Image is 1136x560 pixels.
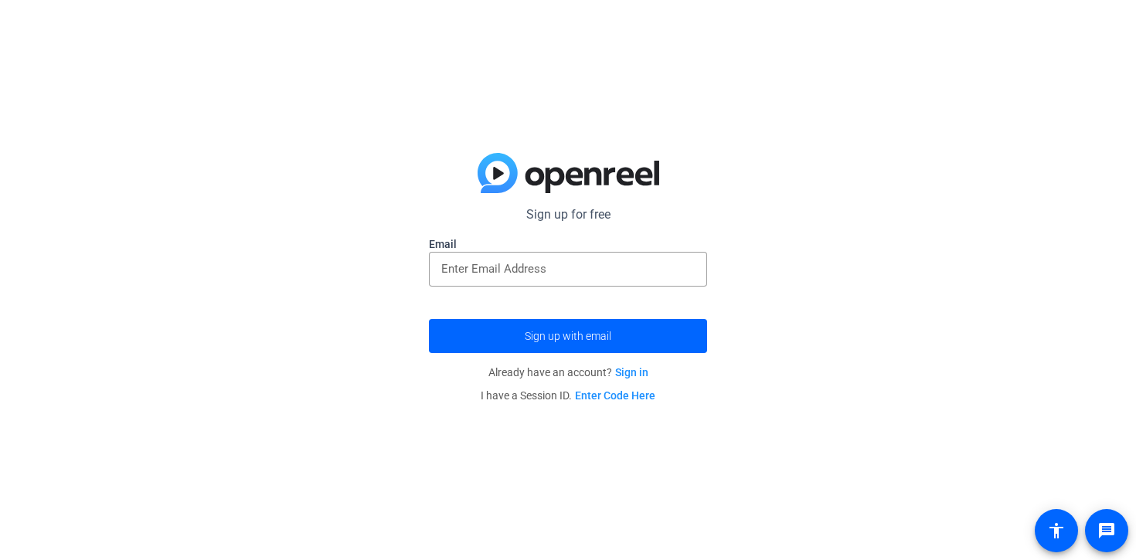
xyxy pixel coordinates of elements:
label: Email [429,236,707,252]
mat-icon: message [1097,521,1116,540]
a: Sign in [615,366,648,378]
mat-icon: accessibility [1047,521,1066,540]
input: Enter Email Address [441,260,695,278]
button: Sign up with email [429,319,707,353]
p: Sign up for free [429,205,707,224]
span: Already have an account? [488,366,648,378]
a: Enter Code Here [575,389,655,402]
img: blue-gradient.svg [478,153,659,193]
span: I have a Session ID. [481,389,655,402]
